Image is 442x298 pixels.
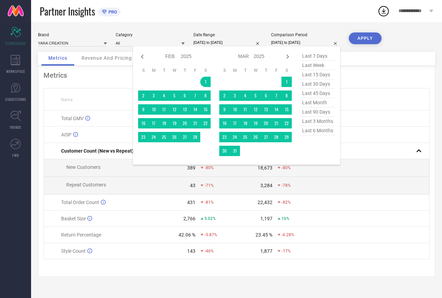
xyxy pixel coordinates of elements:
div: 23.45 % [256,232,272,238]
div: 143 [187,248,195,254]
span: 5.02% [204,216,216,221]
td: Tue Feb 04 2025 [159,90,169,101]
button: APPLY [349,32,382,44]
span: SUGGESTIONS [5,97,26,102]
td: Mon Feb 03 2025 [148,90,159,101]
td: Mon Mar 31 2025 [230,146,240,156]
td: Fri Mar 14 2025 [271,104,281,115]
span: -82% [281,200,291,205]
td: Thu Mar 20 2025 [261,118,271,128]
td: Sat Mar 22 2025 [281,118,292,128]
input: Select comparison period [271,39,340,46]
span: -17% [281,249,291,253]
td: Sun Mar 23 2025 [219,132,230,142]
td: Fri Feb 21 2025 [190,118,200,128]
th: Friday [271,68,281,73]
th: Tuesday [159,68,169,73]
td: Mon Feb 17 2025 [148,118,159,128]
td: Thu Feb 27 2025 [180,132,190,142]
th: Monday [148,68,159,73]
div: Next month [284,52,292,61]
span: Revenue And Pricing [81,55,132,61]
span: Partner Insights [40,4,95,18]
td: Sat Mar 01 2025 [281,77,292,87]
span: last 6 months [300,126,335,135]
td: Thu Mar 27 2025 [261,132,271,142]
span: last 30 days [300,79,335,89]
span: -78% [281,183,291,188]
td: Mon Mar 10 2025 [230,104,240,115]
td: Sun Mar 02 2025 [219,90,230,101]
div: 42.06 % [179,232,195,238]
td: Thu Feb 13 2025 [180,104,190,115]
span: WORKSPACE [6,69,25,74]
td: Wed Mar 05 2025 [250,90,261,101]
div: Date Range [193,32,262,37]
th: Saturday [200,68,211,73]
th: Friday [190,68,200,73]
td: Sun Feb 09 2025 [138,104,148,115]
th: Sunday [219,68,230,73]
td: Sat Mar 29 2025 [281,132,292,142]
span: 16% [281,216,289,221]
span: PRO [107,9,117,15]
td: Mon Mar 03 2025 [230,90,240,101]
td: Thu Mar 06 2025 [261,90,271,101]
span: Style Count [61,248,86,254]
td: Fri Feb 28 2025 [190,132,200,142]
td: Sun Feb 23 2025 [138,132,148,142]
td: Tue Feb 11 2025 [159,104,169,115]
td: Tue Feb 25 2025 [159,132,169,142]
span: TRENDS [10,125,21,130]
span: Customer Count (New vs Repeat) [61,148,134,154]
td: Sat Feb 08 2025 [200,90,211,101]
td: Thu Feb 20 2025 [180,118,190,128]
td: Thu Mar 13 2025 [261,104,271,115]
span: Metrics [48,55,67,61]
div: Category [116,32,185,37]
td: Sun Feb 16 2025 [138,118,148,128]
div: 22,432 [258,200,272,205]
td: Fri Mar 28 2025 [271,132,281,142]
td: Mon Feb 10 2025 [148,104,159,115]
td: Wed Mar 19 2025 [250,118,261,128]
td: Wed Feb 05 2025 [169,90,180,101]
td: Tue Mar 04 2025 [240,90,250,101]
span: -81% [204,200,214,205]
td: Mon Feb 24 2025 [148,132,159,142]
div: 431 [187,200,195,205]
td: Fri Feb 14 2025 [190,104,200,115]
th: Wednesday [250,68,261,73]
span: AISP [61,132,71,137]
input: Select date range [193,39,262,46]
span: last 90 days [300,107,335,117]
td: Sun Feb 02 2025 [138,90,148,101]
span: Total GMV [61,116,84,121]
td: Tue Feb 18 2025 [159,118,169,128]
div: 2,766 [183,216,195,221]
span: -80% [281,165,291,170]
td: Sun Mar 09 2025 [219,104,230,115]
td: Wed Mar 12 2025 [250,104,261,115]
div: Brand [38,32,107,37]
td: Sat Mar 08 2025 [281,90,292,101]
span: FWD [12,153,19,158]
span: -80% [204,165,214,170]
span: -46% [204,249,214,253]
span: last 3 months [300,117,335,126]
div: Comparison Period [271,32,340,37]
th: Saturday [281,68,292,73]
td: Sun Mar 16 2025 [219,118,230,128]
td: Thu Feb 06 2025 [180,90,190,101]
span: Name [61,97,73,102]
td: Sat Feb 01 2025 [200,77,211,87]
span: -5.87% [204,232,217,237]
span: Repeat Customers [66,182,106,188]
span: last 45 days [300,89,335,98]
div: Previous month [138,52,146,61]
span: last 7 days [300,51,335,61]
th: Sunday [138,68,148,73]
div: 389 [187,165,195,171]
th: Monday [230,68,240,73]
span: -71% [204,183,214,188]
